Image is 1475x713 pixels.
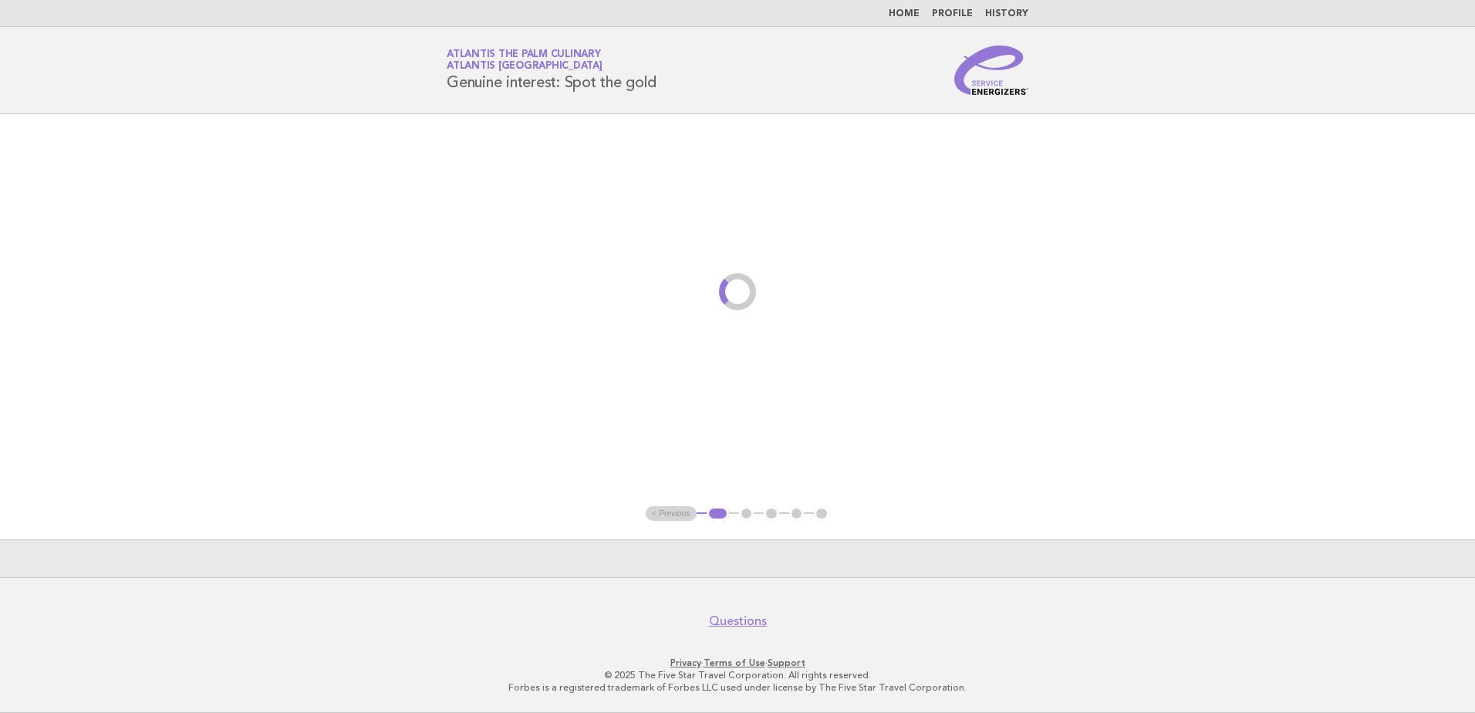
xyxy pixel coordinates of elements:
a: Privacy [670,657,701,668]
a: Questions [709,613,767,629]
h1: Genuine interest: Spot the gold [447,50,656,90]
a: Terms of Use [704,657,765,668]
p: © 2025 The Five Star Travel Corporation. All rights reserved. [265,669,1210,681]
a: Home [889,9,920,19]
a: Support [768,657,805,668]
a: History [985,9,1028,19]
span: Atlantis [GEOGRAPHIC_DATA] [447,62,602,72]
p: · · [265,657,1210,669]
a: Atlantis The Palm CulinaryAtlantis [GEOGRAPHIC_DATA] [447,49,602,71]
a: Profile [932,9,973,19]
p: Forbes is a registered trademark of Forbes LLC used under license by The Five Star Travel Corpora... [265,681,1210,694]
img: Service Energizers [954,46,1028,95]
